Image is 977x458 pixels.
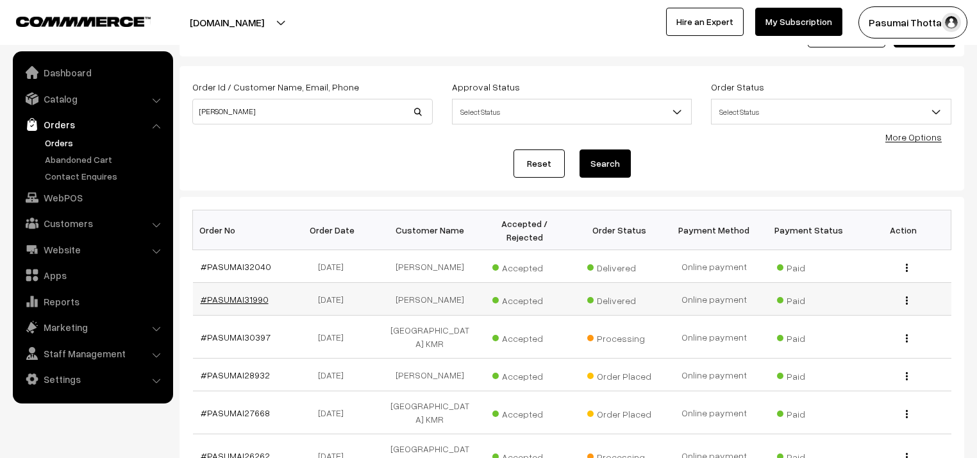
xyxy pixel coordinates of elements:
td: Online payment [667,316,762,359]
a: Catalog [16,87,169,110]
label: Approval Status [452,80,520,94]
a: Contact Enquires [42,169,169,183]
a: Dashboard [16,61,169,84]
a: #PASUMAI27668 [201,407,270,418]
td: Online payment [667,391,762,434]
th: Customer Name [382,210,477,250]
a: Marketing [16,316,169,339]
label: Order Id / Customer Name, Email, Phone [192,80,359,94]
button: [DOMAIN_NAME] [145,6,309,38]
a: Apps [16,264,169,287]
th: Order Status [572,210,667,250]
a: #PASUMAI32040 [201,261,271,272]
button: Search [580,149,631,178]
a: #PASUMAI30397 [201,332,271,343]
input: Order Id / Customer Name / Customer Email / Customer Phone [192,99,433,124]
td: [GEOGRAPHIC_DATA] KMR [382,391,477,434]
th: Accepted / Rejected [477,210,572,250]
span: Select Status [453,101,692,123]
img: user [942,13,961,32]
td: Online payment [667,250,762,283]
label: Order Status [711,80,764,94]
span: Accepted [492,291,556,307]
img: Menu [906,264,908,272]
img: COMMMERCE [16,17,151,26]
span: Paid [777,258,841,275]
td: [PERSON_NAME] [382,283,477,316]
a: Reports [16,290,169,313]
a: More Options [885,131,942,142]
img: Menu [906,410,908,418]
td: [DATE] [287,391,382,434]
span: Delivered [587,291,651,307]
span: Select Status [712,101,951,123]
span: Order Placed [587,404,651,421]
th: Action [856,210,951,250]
span: Processing [587,328,651,345]
a: Abandoned Cart [42,153,169,166]
a: Customers [16,212,169,235]
td: [DATE] [287,316,382,359]
td: Online payment [667,283,762,316]
span: Paid [777,366,841,383]
span: Select Status [711,99,951,124]
img: Menu [906,296,908,305]
a: Orders [16,113,169,136]
img: Menu [906,372,908,380]
a: My Subscription [755,8,842,36]
td: [DATE] [287,283,382,316]
a: Reset [514,149,565,178]
th: Order Date [287,210,382,250]
td: [GEOGRAPHIC_DATA] KMR [382,316,477,359]
span: Select Status [452,99,692,124]
img: Menu [906,334,908,343]
a: Hire an Expert [666,8,744,36]
td: Online payment [667,359,762,391]
a: Website [16,238,169,261]
a: Staff Management [16,342,169,365]
th: Payment Status [762,210,856,250]
a: Settings [16,368,169,391]
a: COMMMERCE [16,13,128,28]
span: Paid [777,328,841,345]
span: Paid [777,404,841,421]
button: Pasumai Thotta… [858,6,967,38]
span: Accepted [492,328,556,345]
a: WebPOS [16,186,169,209]
span: Delivered [587,258,651,275]
span: Accepted [492,258,556,275]
td: [PERSON_NAME] [382,359,477,391]
a: #PASUMAI28932 [201,369,270,380]
span: Order Placed [587,366,651,383]
span: Paid [777,291,841,307]
td: [DATE] [287,250,382,283]
td: [PERSON_NAME] [382,250,477,283]
th: Order No [193,210,288,250]
a: #PASUMAI31990 [201,294,269,305]
th: Payment Method [667,210,762,250]
a: Orders [42,136,169,149]
span: Accepted [492,366,556,383]
td: [DATE] [287,359,382,391]
span: Accepted [492,404,556,421]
